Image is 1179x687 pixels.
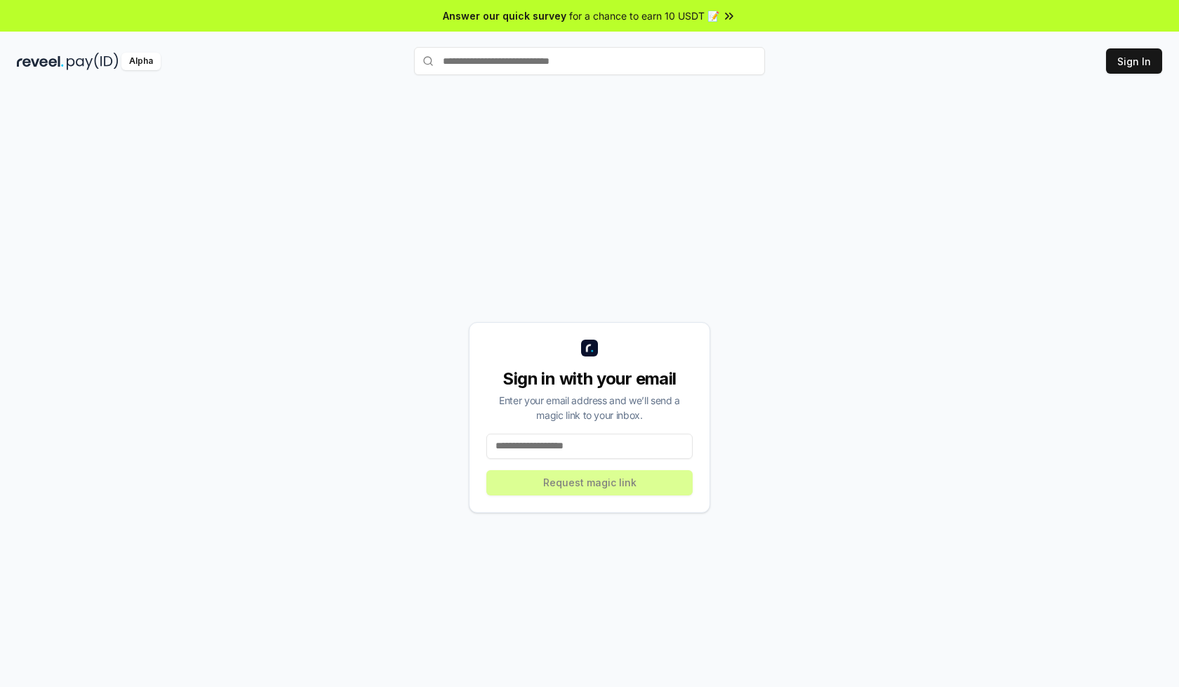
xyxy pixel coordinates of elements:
[67,53,119,70] img: pay_id
[1106,48,1162,74] button: Sign In
[17,53,64,70] img: reveel_dark
[443,8,566,23] span: Answer our quick survey
[581,340,598,356] img: logo_small
[569,8,719,23] span: for a chance to earn 10 USDT 📝
[486,368,693,390] div: Sign in with your email
[121,53,161,70] div: Alpha
[486,393,693,422] div: Enter your email address and we’ll send a magic link to your inbox.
